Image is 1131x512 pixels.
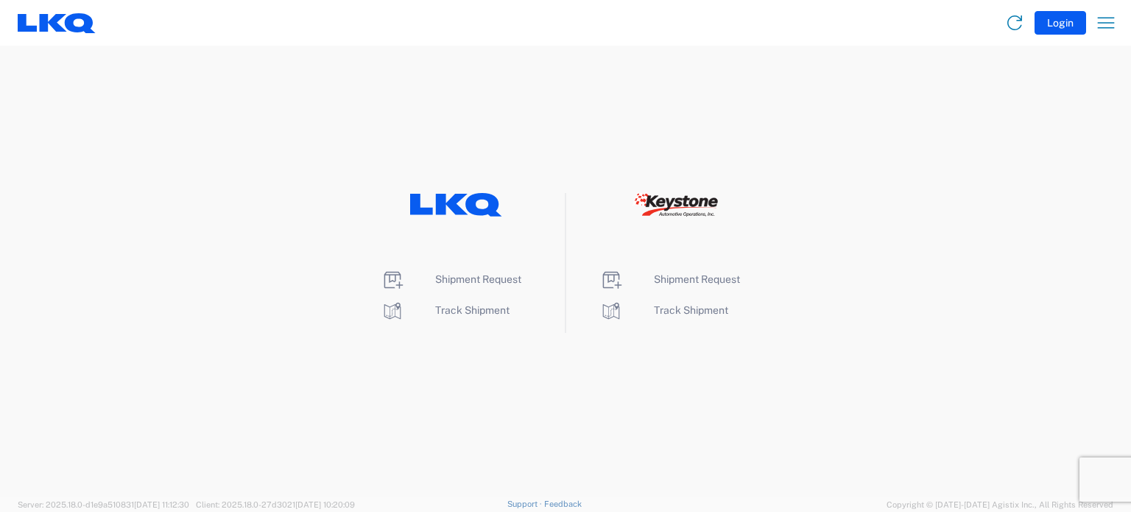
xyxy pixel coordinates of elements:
[435,273,521,285] span: Shipment Request
[381,273,521,285] a: Shipment Request
[507,499,544,508] a: Support
[654,273,740,285] span: Shipment Request
[435,304,510,316] span: Track Shipment
[1035,11,1086,35] button: Login
[544,499,582,508] a: Feedback
[381,304,510,316] a: Track Shipment
[654,304,728,316] span: Track Shipment
[18,500,189,509] span: Server: 2025.18.0-d1e9a510831
[134,500,189,509] span: [DATE] 11:12:30
[196,500,355,509] span: Client: 2025.18.0-27d3021
[295,500,355,509] span: [DATE] 10:20:09
[887,498,1113,511] span: Copyright © [DATE]-[DATE] Agistix Inc., All Rights Reserved
[599,304,728,316] a: Track Shipment
[599,273,740,285] a: Shipment Request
